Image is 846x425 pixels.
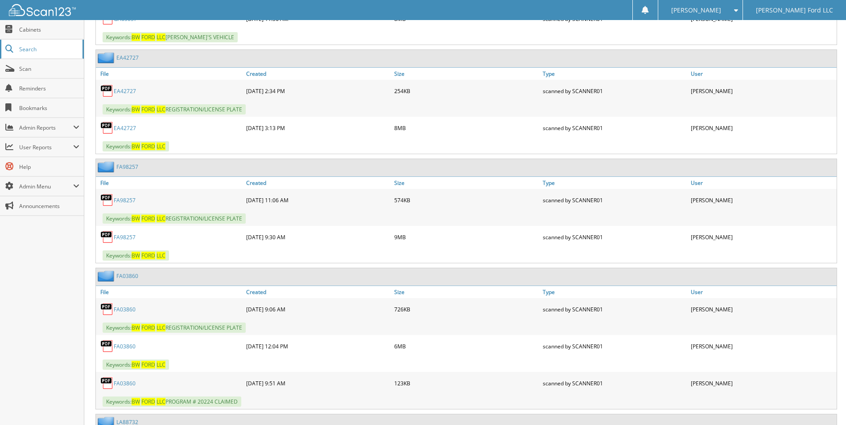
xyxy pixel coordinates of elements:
[103,141,169,151] span: Keywords:
[157,33,165,41] span: LLC
[114,380,136,387] a: FA03860
[19,104,79,112] span: Bookmarks
[114,87,136,95] a: EA42727
[19,202,79,210] span: Announcements
[392,177,540,189] a: Size
[244,286,392,298] a: Created
[141,106,155,113] span: FORD
[244,82,392,100] div: [DATE] 2:34 PM
[100,84,114,98] img: PDF.png
[801,382,846,425] iframe: Chat Widget
[141,398,155,405] span: FORD
[689,177,837,189] a: User
[541,68,689,80] a: Type
[141,143,155,150] span: FORD
[132,252,140,259] span: BW
[103,396,241,407] span: Keywords: PROGRAM # 20224 CLAIMED
[141,215,155,222] span: FORD
[244,191,392,209] div: [DATE] 11:06 AM
[392,374,540,392] div: 123KB
[132,361,140,368] span: BW
[541,119,689,137] div: scanned by SCANNER01
[244,68,392,80] a: Created
[9,4,76,16] img: scan123-logo-white.svg
[157,361,165,368] span: LLC
[114,306,136,313] a: FA03860
[132,215,140,222] span: BW
[392,337,540,355] div: 6MB
[756,8,833,13] span: [PERSON_NAME] Ford LLC
[392,82,540,100] div: 254KB
[116,54,139,61] a: EA42727
[157,143,165,150] span: LLC
[132,398,140,405] span: BW
[103,323,246,333] span: Keywords: REGISTRATION/LICENSE PLATE
[244,374,392,392] div: [DATE] 9:51 AM
[103,213,246,224] span: Keywords: REGISTRATION/LICENSE PLATE
[157,215,165,222] span: LLC
[689,337,837,355] div: [PERSON_NAME]
[689,300,837,318] div: [PERSON_NAME]
[157,252,165,259] span: LLC
[19,163,79,171] span: Help
[689,286,837,298] a: User
[96,286,244,298] a: File
[244,228,392,246] div: [DATE] 9:30 AM
[100,302,114,316] img: PDF.png
[19,85,79,92] span: Reminders
[244,119,392,137] div: [DATE] 3:13 PM
[19,183,73,190] span: Admin Menu
[541,286,689,298] a: Type
[103,360,169,370] span: Keywords:
[244,300,392,318] div: [DATE] 9:06 AM
[132,324,140,331] span: BW
[98,270,116,282] img: folder2.png
[541,300,689,318] div: scanned by SCANNER01
[392,68,540,80] a: Size
[689,374,837,392] div: [PERSON_NAME]
[100,193,114,207] img: PDF.png
[392,228,540,246] div: 9MB
[392,119,540,137] div: 8MB
[100,376,114,390] img: PDF.png
[19,26,79,33] span: Cabinets
[689,68,837,80] a: User
[103,250,169,261] span: Keywords:
[157,324,165,331] span: LLC
[141,252,155,259] span: FORD
[103,32,238,42] span: Keywords: [PERSON_NAME]'S VEHICLE
[114,196,136,204] a: FA98257
[141,33,155,41] span: FORD
[98,52,116,63] img: folder2.png
[689,119,837,137] div: [PERSON_NAME]
[141,324,155,331] span: FORD
[541,82,689,100] div: scanned by SCANNER01
[541,191,689,209] div: scanned by SCANNER01
[132,143,140,150] span: BW
[96,177,244,189] a: File
[114,124,136,132] a: EA42727
[132,33,140,41] span: BW
[116,163,138,171] a: FA98257
[98,161,116,172] img: folder2.png
[541,337,689,355] div: scanned by SCANNER01
[541,177,689,189] a: Type
[689,82,837,100] div: [PERSON_NAME]
[244,177,392,189] a: Created
[100,339,114,353] img: PDF.png
[132,106,140,113] span: BW
[541,228,689,246] div: scanned by SCANNER01
[392,286,540,298] a: Size
[103,104,246,114] span: Keywords: REGISTRATION/LICENSE PLATE
[19,45,78,53] span: Search
[114,343,136,350] a: FA03860
[114,233,136,241] a: FA98257
[541,374,689,392] div: scanned by SCANNER01
[689,191,837,209] div: [PERSON_NAME]
[100,230,114,244] img: PDF.png
[19,124,73,131] span: Admin Reports
[244,337,392,355] div: [DATE] 12:04 PM
[116,272,138,280] a: FA03860
[671,8,721,13] span: [PERSON_NAME]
